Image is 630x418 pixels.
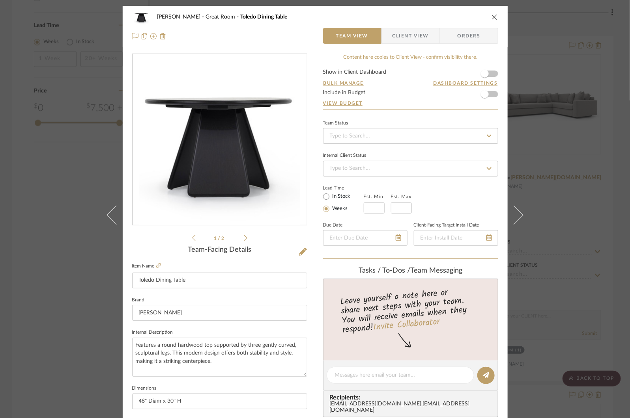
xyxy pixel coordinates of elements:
[323,100,498,106] a: View Budget
[323,161,498,176] input: Type to Search…
[391,194,412,199] label: Est. Max
[132,305,307,321] input: Enter Brand
[323,121,348,125] div: Team Status
[132,394,307,409] input: Enter the dimensions of this item
[323,54,498,61] div: Content here copies to Client View - confirm visibility there.
[330,401,495,414] div: [EMAIL_ADDRESS][DOMAIN_NAME] , [EMAIL_ADDRESS][DOMAIN_NAME]
[221,236,225,241] span: 2
[330,394,495,401] span: Recipients:
[323,154,366,158] div: Internal Client Status
[139,54,300,225] img: e216d6be-edc0-4933-8281-7cfefd0a9a43_436x436.jpg
[372,315,440,335] a: Invite Collaborator
[132,246,307,255] div: Team-Facing Details
[336,28,368,44] span: Team View
[218,236,221,241] span: /
[214,236,218,241] span: 1
[133,54,307,225] div: 0
[206,14,241,20] span: Great Room
[160,33,166,39] img: Remove from project
[323,128,498,144] input: Type to Search…
[241,14,288,20] span: Toledo Dining Table
[414,230,498,246] input: Enter Install Date
[331,205,348,212] label: Weeks
[132,331,173,334] label: Internal Description
[323,80,365,87] button: Bulk Manage
[323,184,364,191] label: Lead Time
[323,191,364,214] mat-radio-group: Select item type
[323,230,408,246] input: Enter Due Date
[132,386,157,390] label: Dimensions
[323,267,498,275] div: team Messaging
[323,223,343,227] label: Due Date
[491,13,498,20] button: close
[157,14,206,20] span: [PERSON_NAME]
[433,80,498,87] button: Dashboard Settings
[359,267,410,274] span: Tasks / To-Dos /
[393,28,429,44] span: Client View
[132,263,161,269] label: Item Name
[414,223,479,227] label: Client-Facing Target Install Date
[132,273,307,288] input: Enter Item Name
[132,298,145,302] label: Brand
[449,28,489,44] span: Orders
[364,194,384,199] label: Est. Min
[132,9,151,25] img: e216d6be-edc0-4933-8281-7cfefd0a9a43_48x40.jpg
[322,284,499,337] div: Leave yourself a note here or share next steps with your team. You will receive emails when they ...
[331,193,351,200] label: In Stock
